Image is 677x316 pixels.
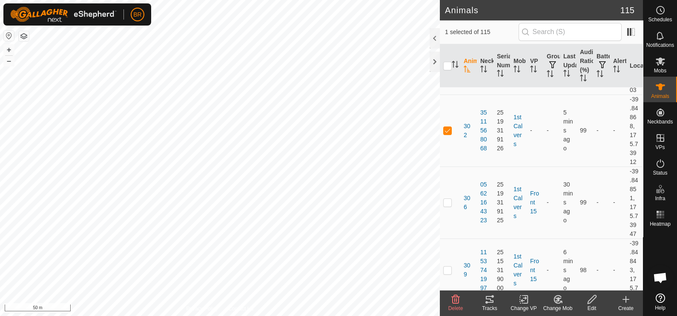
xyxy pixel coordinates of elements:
span: 25 Sept 2025, 8:12 pm [563,249,573,291]
div: 0562164323 [480,180,490,225]
p-sorticon: Activate to sort [613,67,620,74]
span: 1 selected of 115 [445,28,519,37]
th: Serial Number [493,44,510,88]
td: - [543,238,560,302]
span: BR [133,10,141,19]
td: - [593,95,610,167]
a: Help [643,290,677,314]
span: Help [655,305,666,310]
p-sorticon: Activate to sort [513,67,520,74]
a: Privacy Policy [186,305,218,313]
p-sorticon: Activate to sort [547,72,554,78]
app-display-virtual-paddock-transition: - [530,127,532,134]
td: - [610,238,626,302]
div: Create [609,305,643,312]
div: 2519319126 [497,108,507,153]
a: Front 15 [530,258,539,282]
th: VP [527,44,543,88]
div: 1153741997 [480,248,490,293]
p-sorticon: Activate to sort [597,72,603,78]
td: -39.84851, 175.73947 [626,167,643,238]
span: 98 [580,267,587,273]
span: 25 Sept 2025, 8:13 pm [563,109,573,152]
button: Map Layers [19,31,29,41]
div: Tracks [473,305,507,312]
button: – [4,56,14,66]
th: Animal [460,44,477,88]
div: 1st Calvers [513,252,523,288]
span: 25 Sept 2025, 7:49 pm [563,181,573,224]
p-sorticon: Activate to sort [580,76,587,83]
div: 1st Calvers [513,185,523,221]
span: Mobs [654,68,666,73]
img: Gallagher Logo [10,7,117,22]
th: Alerts [610,44,626,88]
span: 306 [464,194,473,212]
span: Delete [448,305,463,311]
th: Audio Ratio (%) [577,44,593,88]
div: Edit [575,305,609,312]
a: Front 15 [530,190,539,215]
span: 99 [580,199,587,206]
span: Neckbands [647,119,673,124]
td: - [610,95,626,167]
span: 99 [580,127,587,134]
p-sorticon: Activate to sort [452,62,459,69]
td: - [543,95,560,167]
div: Change VP [507,305,541,312]
th: Groups [543,44,560,88]
th: Last Updated [560,44,577,88]
span: 302 [464,122,473,140]
div: 2515319000 [497,248,507,293]
div: Open chat [648,265,673,290]
div: 3511568068 [480,108,490,153]
button: + [4,45,14,55]
span: Notifications [646,43,674,48]
span: Heatmap [650,221,671,227]
span: 115 [620,4,634,17]
th: Mob [510,44,527,88]
th: Location [626,44,643,88]
td: - [593,167,610,238]
p-sorticon: Activate to sort [563,71,570,78]
td: -39.84868, 175.73912 [626,95,643,167]
p-sorticon: Activate to sort [530,67,537,74]
span: Status [653,170,667,175]
span: VPs [655,145,665,150]
div: 2519319125 [497,180,507,225]
div: 1st Calvers [513,113,523,149]
p-sorticon: Activate to sort [480,67,487,74]
th: Neckband [477,44,493,88]
div: Change Mob [541,305,575,312]
h2: Animals [445,5,620,15]
span: 309 [464,261,473,279]
p-sorticon: Activate to sort [497,71,504,78]
td: - [610,167,626,238]
span: Animals [651,94,669,99]
th: Battery [593,44,610,88]
span: Infra [655,196,665,201]
button: Reset Map [4,31,14,41]
td: - [593,238,610,302]
input: Search (S) [519,23,622,41]
a: Contact Us [228,305,253,313]
span: Schedules [648,17,672,22]
td: - [543,167,560,238]
p-sorticon: Activate to sort [464,67,470,74]
td: -39.84843, 175.74 [626,238,643,302]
